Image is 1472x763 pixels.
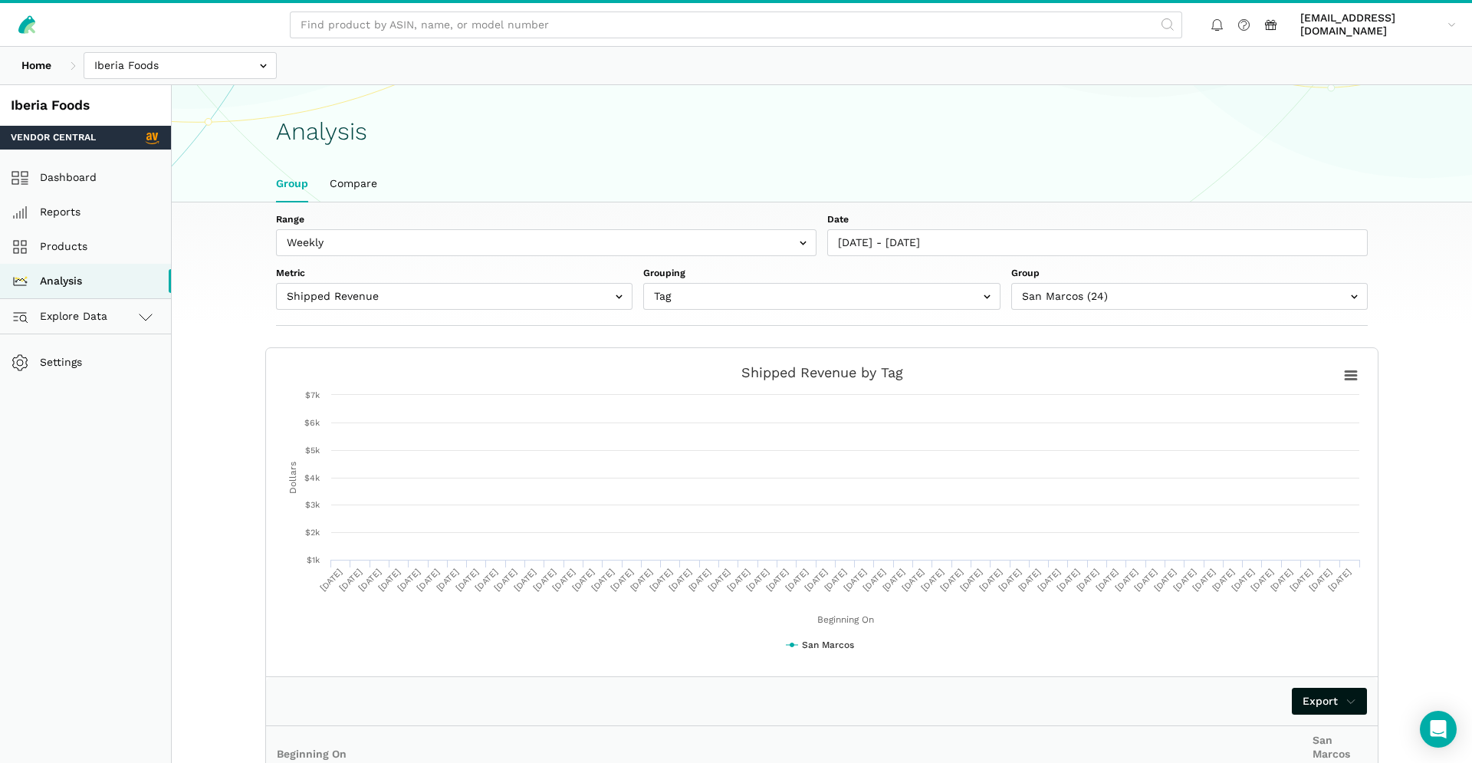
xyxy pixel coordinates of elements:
text: [DATE] [590,567,616,594]
text: [DATE] [609,567,636,594]
tspan: Beginning On [817,614,874,625]
text: [DATE] [454,567,481,594]
a: Compare [319,166,388,202]
label: Metric [276,267,632,281]
text: [DATE] [1152,567,1179,594]
text: [DATE] [473,567,500,594]
label: Range [276,213,816,227]
text: [DATE] [318,567,345,594]
text: [DATE] [919,567,946,594]
h1: Analysis [276,118,1368,145]
text: $7k [305,390,320,400]
text: [DATE] [629,567,655,594]
text: [DATE] [997,567,1024,594]
a: [EMAIL_ADDRESS][DOMAIN_NAME] [1295,8,1461,41]
text: [DATE] [1269,567,1296,594]
text: [DATE] [492,567,519,594]
input: Find product by ASIN, name, or model number [290,12,1182,38]
text: [DATE] [764,567,791,594]
text: [DATE] [803,567,830,594]
text: [DATE] [415,567,442,594]
text: [DATE] [958,567,985,594]
span: Export [1303,693,1357,709]
text: [DATE] [356,567,383,594]
a: Home [11,52,62,79]
div: Iberia Foods [11,96,160,115]
text: [DATE] [823,567,849,594]
text: $2k [305,528,320,538]
text: $6k [304,418,320,428]
text: [DATE] [1191,567,1217,594]
text: [DATE] [706,567,733,594]
text: [DATE] [686,567,713,594]
text: [DATE] [861,567,888,594]
input: Shipped Revenue [276,283,632,310]
text: [DATE] [1094,567,1121,594]
text: [DATE] [376,567,403,594]
tspan: Dollars [287,462,298,494]
a: Group [265,166,319,202]
text: [DATE] [1017,567,1043,594]
text: [DATE] [1249,567,1276,594]
text: [DATE] [725,567,752,594]
label: Group [1011,267,1368,281]
text: [DATE] [1307,567,1334,594]
tspan: Shipped Revenue by Tag [741,364,903,380]
text: [DATE] [1211,567,1237,594]
text: [DATE] [1055,567,1082,594]
text: [DATE] [1074,567,1101,594]
text: [DATE] [1230,567,1257,594]
text: [DATE] [784,567,810,594]
text: [DATE] [1288,567,1315,594]
text: [DATE] [978,567,1004,594]
label: Date [827,213,1368,227]
text: [DATE] [1171,567,1198,594]
input: Iberia Foods [84,52,277,79]
text: [DATE] [550,567,577,594]
tspan: San Marcos [802,640,854,650]
text: $5k [305,446,320,455]
text: $4k [304,473,320,483]
span: Explore Data [16,308,107,326]
text: [DATE] [531,567,558,594]
text: [DATE] [842,567,869,594]
text: [DATE] [1326,567,1353,594]
text: [DATE] [512,567,539,594]
text: $3k [305,500,320,510]
span: [EMAIL_ADDRESS][DOMAIN_NAME] [1300,12,1442,38]
input: San Marcos (24) [1011,283,1368,310]
text: [DATE] [1132,567,1159,594]
text: [DATE] [1113,567,1140,594]
text: [DATE] [1036,567,1063,594]
input: Weekly [276,229,816,256]
text: [DATE] [744,567,771,594]
text: [DATE] [570,567,597,594]
text: [DATE] [900,567,927,594]
a: Export [1292,688,1368,715]
text: [DATE] [667,567,694,594]
div: Open Intercom Messenger [1420,711,1457,748]
text: [DATE] [938,567,965,594]
text: [DATE] [880,567,907,594]
label: Grouping [643,267,1000,281]
input: Tag [643,283,1000,310]
text: $1k [307,555,320,565]
text: [DATE] [396,567,422,594]
text: [DATE] [435,567,462,594]
text: [DATE] [648,567,675,594]
span: Vendor Central [11,131,96,145]
text: [DATE] [337,567,364,594]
